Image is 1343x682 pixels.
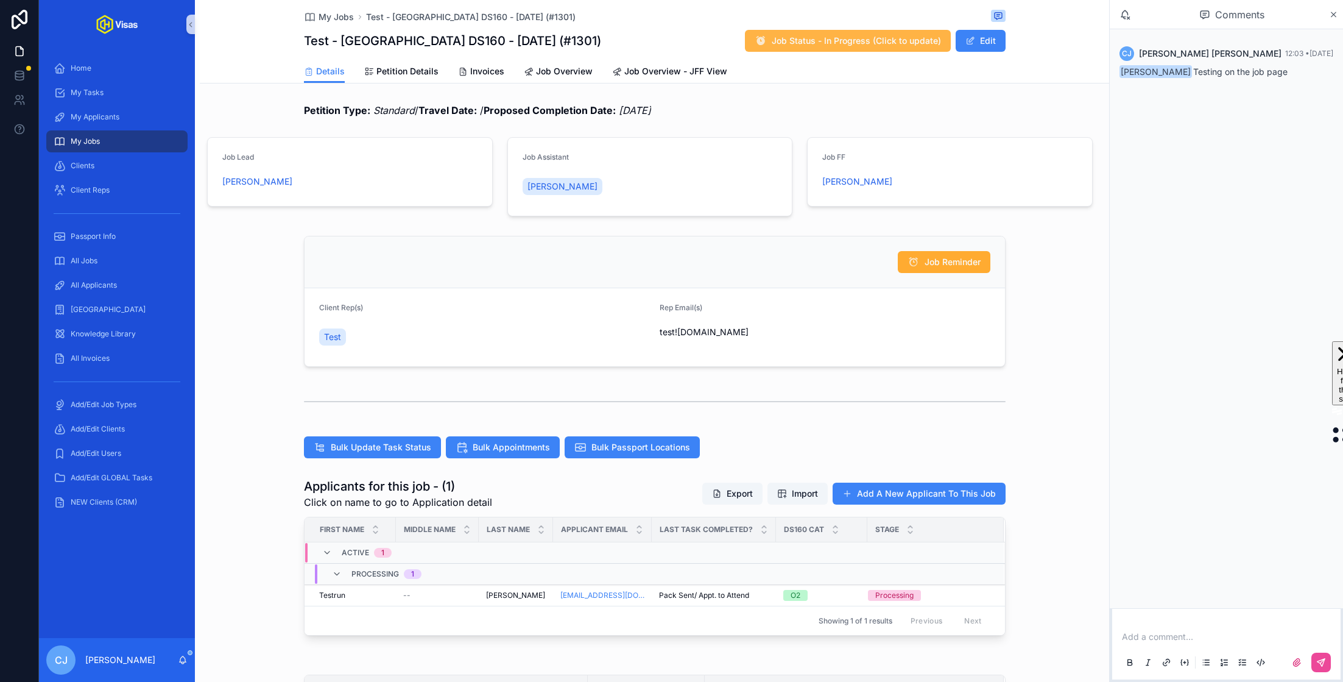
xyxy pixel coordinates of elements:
[1139,48,1281,60] span: [PERSON_NAME] [PERSON_NAME]
[71,473,152,483] span: Add/Edit GLOBAL Tasks
[71,256,97,266] span: All Jobs
[925,256,981,268] span: Job Reminder
[1119,65,1192,78] span: [PERSON_NAME]
[319,303,363,312] span: Client Rep(s)
[71,161,94,171] span: Clients
[46,106,188,128] a: My Applicants
[71,88,104,98] span: My Tasks
[470,65,504,77] span: Invoices
[222,152,254,162] span: Job Lead
[71,112,119,122] span: My Applicants
[822,176,892,188] a: [PERSON_NAME]
[46,394,188,416] a: Add/Edit Job Types
[418,104,477,116] strong: Travel Date:
[319,11,354,23] span: My Jobs
[524,60,593,85] a: Job Overview
[565,436,700,458] button: Bulk Passport Locations
[46,274,188,296] a: All Applicants
[868,590,989,601] a: Processing
[523,178,602,195] a: [PERSON_NAME]
[331,441,431,453] span: Bulk Update Task Status
[46,130,188,152] a: My Jobs
[898,251,990,273] button: Job Reminder
[702,483,763,505] button: Export
[85,654,155,666] p: [PERSON_NAME]
[364,60,439,85] a: Petition Details
[46,250,188,272] a: All Jobs
[403,591,471,600] a: --
[319,591,389,600] a: Testrun
[46,491,188,513] a: NEW Clients (CRM)
[404,525,456,535] span: Middle Name
[71,400,136,410] span: Add/Edit Job Types
[71,353,110,363] span: All Invoices
[46,299,188,321] a: [GEOGRAPHIC_DATA]
[458,60,504,85] a: Invoices
[523,152,569,162] span: Job Assistant
[46,323,188,345] a: Knowledge Library
[46,57,188,79] a: Home
[304,104,370,116] strong: Petition Type:
[486,591,545,600] span: [PERSON_NAME]
[536,65,593,77] span: Job Overview
[46,155,188,177] a: Clients
[659,591,769,600] a: Pack Sent/ Appt. to Attend
[819,616,892,626] span: Showing 1 of 1 results
[484,104,616,116] strong: Proposed Completion Date:
[784,525,824,535] span: DS160 Cat
[46,82,188,104] a: My Tasks
[320,525,364,535] span: First Name
[71,280,117,290] span: All Applicants
[561,525,628,535] span: Applicant Email
[319,591,345,600] span: Testrun
[71,232,116,241] span: Passport Info
[875,590,914,601] div: Processing
[956,30,1006,52] button: Edit
[46,418,188,440] a: Add/Edit Clients
[381,548,384,558] div: 1
[660,525,753,535] span: Last Task Completed?
[1119,66,1288,77] span: Testing on the job page
[1285,49,1333,58] span: 12:03 • [DATE]
[324,331,341,343] span: Test
[71,449,121,458] span: Add/Edit Users
[792,488,818,500] span: Import
[71,497,137,507] span: NEW Clients (CRM)
[46,179,188,201] a: Client Reps
[304,495,492,510] span: Click on name to go to Application detail
[660,303,702,312] span: Rep Email(s)
[71,329,136,339] span: Knowledge Library
[71,305,146,314] span: [GEOGRAPHIC_DATA]
[660,326,990,338] span: test![DOMAIN_NAME]
[487,525,530,535] span: Last Name
[745,30,951,52] button: Job Status - In Progress (Click to update)
[304,436,441,458] button: Bulk Update Task Status
[791,590,800,601] div: O2
[659,591,749,600] span: Pack Sent/ Appt. to Attend
[1215,7,1264,22] span: Comments
[783,590,860,601] a: O2
[319,329,346,346] a: Test
[46,467,188,489] a: Add/Edit GLOBAL Tasks
[304,32,601,49] h1: Test - [GEOGRAPHIC_DATA] DS160 - [DATE] (#1301)
[71,185,110,195] span: Client Reps
[222,176,292,188] a: [PERSON_NAME]
[875,525,899,535] span: Stage
[473,441,550,453] span: Bulk Appointments
[822,152,845,162] span: Job FF
[411,569,414,579] div: 1
[304,478,492,495] h1: Applicants for this job - (1)
[373,104,415,116] em: Standard
[316,65,345,77] span: Details
[304,11,354,23] a: My Jobs
[71,63,91,73] span: Home
[486,591,546,600] a: [PERSON_NAME]
[96,15,138,34] img: App logo
[772,35,941,47] span: Job Status - In Progress (Click to update)
[46,226,188,247] a: Passport Info
[366,11,576,23] a: Test - [GEOGRAPHIC_DATA] DS160 - [DATE] (#1301)
[446,436,560,458] button: Bulk Appointments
